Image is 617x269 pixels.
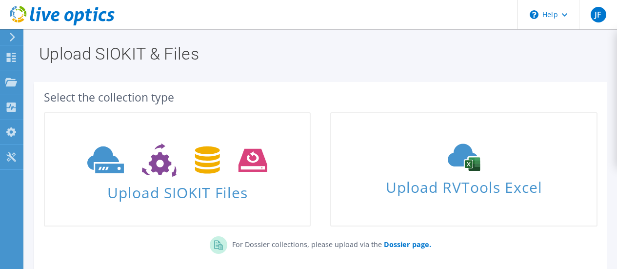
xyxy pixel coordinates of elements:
[45,179,310,200] span: Upload SIOKIT Files
[382,240,431,249] a: Dossier page.
[530,10,538,19] svg: \n
[39,45,597,62] h1: Upload SIOKIT & Files
[227,236,431,250] p: For Dossier collections, please upload via the
[330,112,597,227] a: Upload RVTools Excel
[331,174,596,195] span: Upload RVTools Excel
[384,240,431,249] b: Dossier page.
[591,7,606,22] span: JF
[44,112,311,227] a: Upload SIOKIT Files
[44,92,597,103] div: Select the collection type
